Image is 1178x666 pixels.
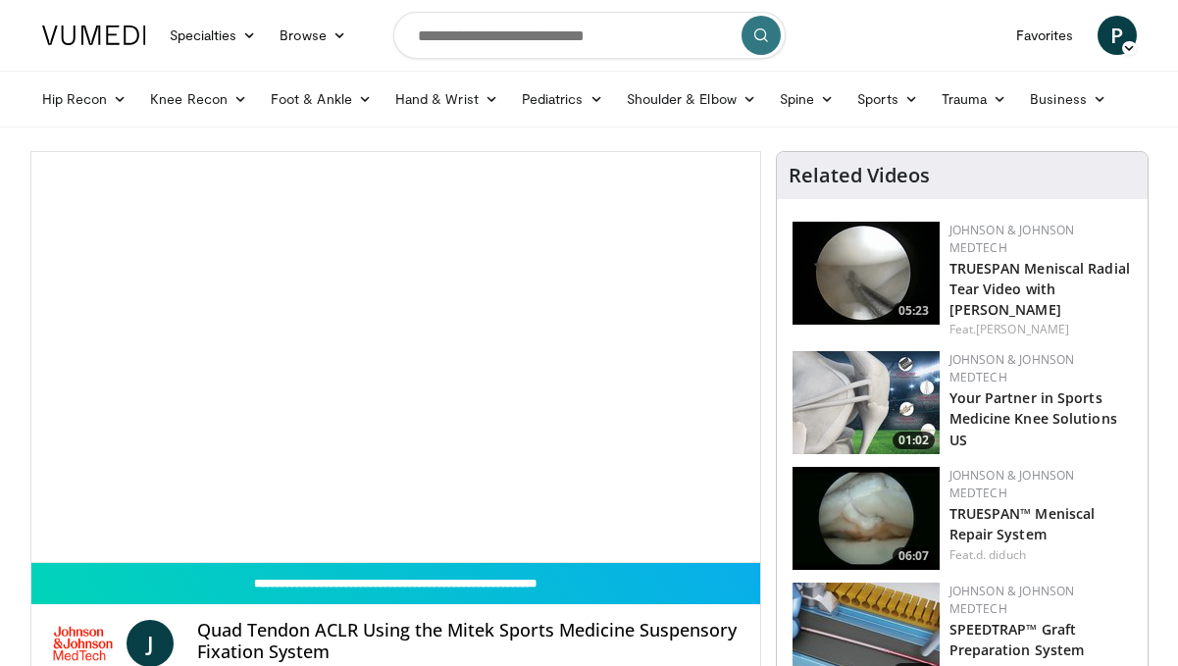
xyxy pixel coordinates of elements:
[197,620,743,662] h4: Quad Tendon ACLR Using the Mitek Sports Medicine Suspensory Fixation System
[949,467,1075,501] a: Johnson & Johnson MedTech
[793,351,940,454] a: 01:02
[42,26,146,45] img: VuMedi Logo
[949,321,1132,338] div: Feat.
[138,79,259,119] a: Knee Recon
[31,152,760,563] video-js: Video Player
[949,388,1117,448] a: Your Partner in Sports Medicine Knee Solutions US
[158,16,269,55] a: Specialties
[1018,79,1118,119] a: Business
[384,79,510,119] a: Hand & Wrist
[615,79,768,119] a: Shoulder & Elbow
[976,321,1069,337] a: [PERSON_NAME]
[949,504,1096,543] a: TRUESPAN™ Meniscal Repair System
[949,546,1132,564] div: Feat.
[893,547,935,565] span: 06:07
[789,164,930,187] h4: Related Videos
[893,302,935,320] span: 05:23
[793,467,940,570] a: 06:07
[259,79,384,119] a: Foot & Ankle
[793,467,940,570] img: e42d750b-549a-4175-9691-fdba1d7a6a0f.150x105_q85_crop-smart_upscale.jpg
[510,79,615,119] a: Pediatrics
[793,222,940,325] img: a9cbc79c-1ae4-425c-82e8-d1f73baa128b.150x105_q85_crop-smart_upscale.jpg
[768,79,845,119] a: Spine
[393,12,786,59] input: Search topics, interventions
[949,259,1130,319] a: TRUESPAN Meniscal Radial Tear Video with [PERSON_NAME]
[845,79,930,119] a: Sports
[1098,16,1137,55] a: P
[793,222,940,325] a: 05:23
[949,620,1085,659] a: SPEEDTRAP™ Graft Preparation System
[976,546,1026,563] a: d. diduch
[930,79,1019,119] a: Trauma
[949,583,1075,617] a: Johnson & Johnson MedTech
[893,432,935,449] span: 01:02
[949,222,1075,256] a: Johnson & Johnson MedTech
[268,16,358,55] a: Browse
[793,351,940,454] img: 0543fda4-7acd-4b5c-b055-3730b7e439d4.150x105_q85_crop-smart_upscale.jpg
[30,79,139,119] a: Hip Recon
[1004,16,1086,55] a: Favorites
[949,351,1075,385] a: Johnson & Johnson MedTech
